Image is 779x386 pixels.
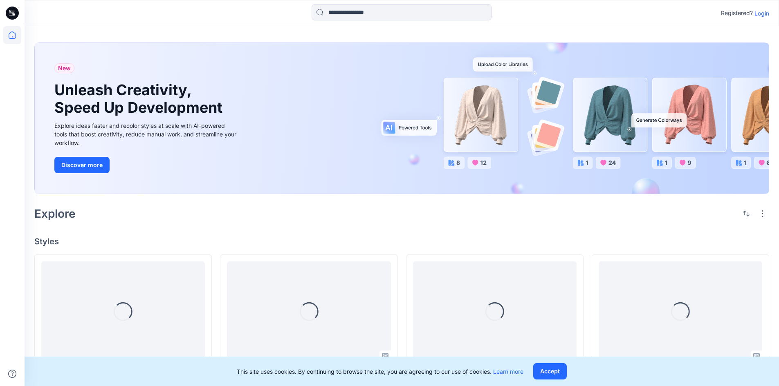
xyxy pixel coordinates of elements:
a: Learn more [493,368,523,375]
div: Explore ideas faster and recolor styles at scale with AI-powered tools that boost creativity, red... [54,121,238,147]
h4: Styles [34,237,769,246]
a: Discover more [54,157,238,173]
h2: Explore [34,207,76,220]
button: Accept [533,363,567,379]
span: New [58,63,71,73]
p: Registered? [721,8,753,18]
p: This site uses cookies. By continuing to browse the site, you are agreeing to our use of cookies. [237,367,523,376]
h1: Unleash Creativity, Speed Up Development [54,81,226,116]
p: Login [754,9,769,18]
button: Discover more [54,157,110,173]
